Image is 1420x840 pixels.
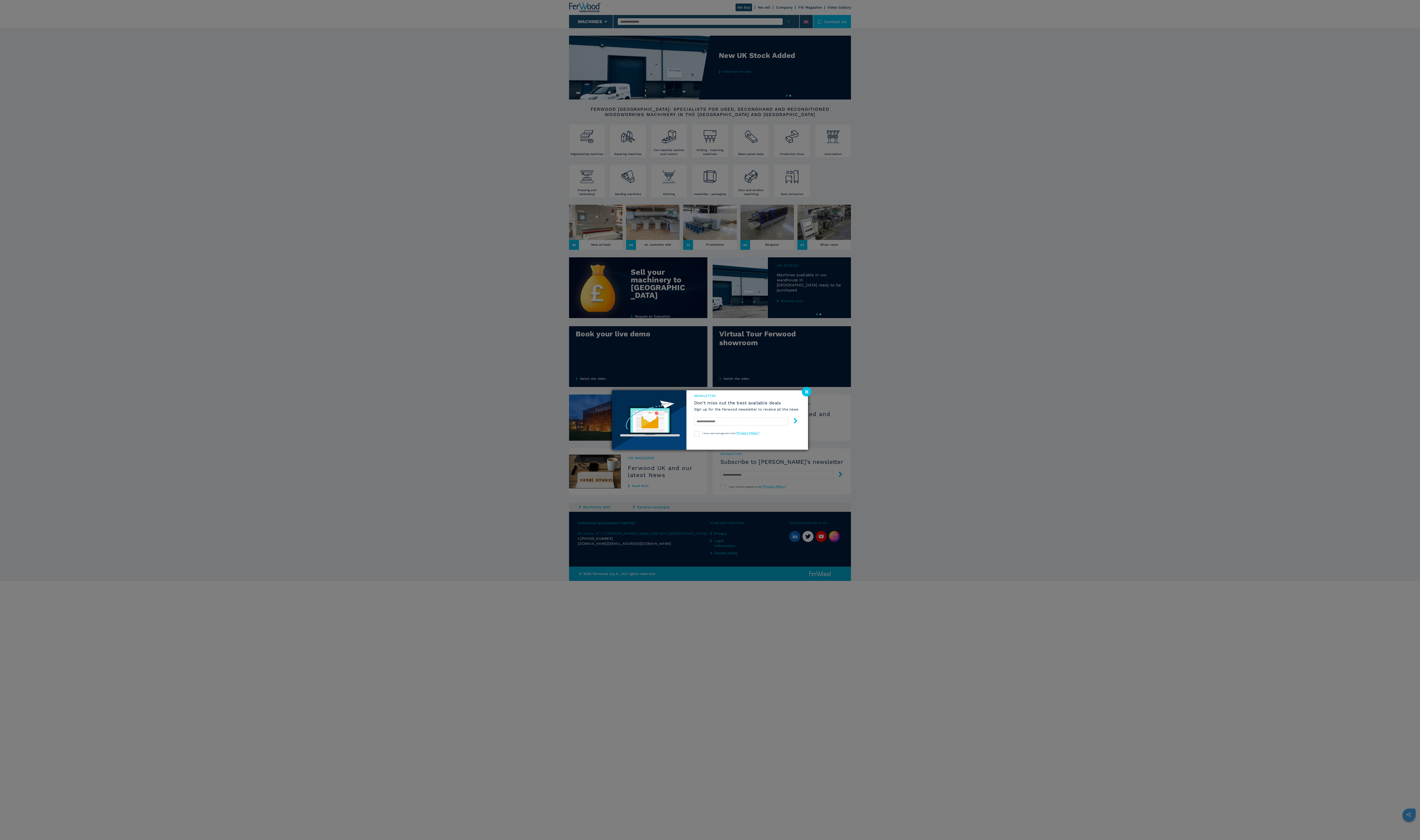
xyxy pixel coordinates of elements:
[788,416,798,427] button: submit-button
[735,431,760,435] a: “Privacy Policy”
[612,390,686,450] img: Newsletter image
[694,407,799,412] h6: Sign up for the Ferwood newsletter to receive all the news
[694,394,799,398] span: newsletter
[694,400,799,405] span: Don't miss out the best available deals
[702,432,760,435] span: I have read and agreed to the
